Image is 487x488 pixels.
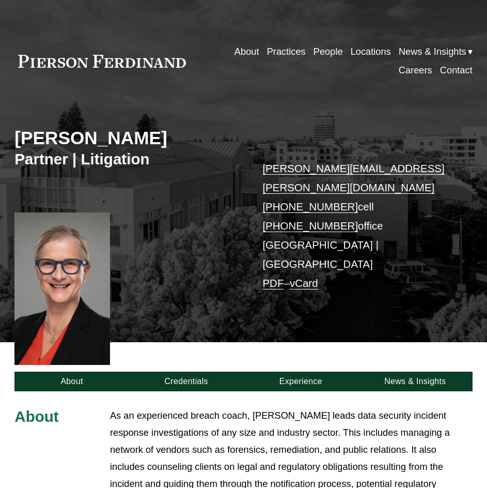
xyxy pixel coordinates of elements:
p: cell office [GEOGRAPHIC_DATA] | [GEOGRAPHIC_DATA] – [262,159,453,293]
a: Locations [351,42,391,62]
a: Contact [440,62,473,81]
a: About [234,42,259,62]
a: News & Insights [358,372,473,391]
a: folder dropdown [399,42,473,62]
span: About [14,408,58,425]
a: People [313,42,343,62]
h2: [PERSON_NAME] [14,127,243,149]
a: [PERSON_NAME][EMAIL_ADDRESS][PERSON_NAME][DOMAIN_NAME] [262,162,444,193]
a: Practices [267,42,306,62]
a: [PHONE_NUMBER] [262,220,358,232]
h3: Partner | Litigation [14,150,243,169]
span: News & Insights [399,43,466,60]
a: vCard [290,277,318,289]
a: PDF [262,277,284,289]
a: Credentials [129,372,244,391]
a: Careers [399,62,432,81]
a: About [14,372,129,391]
a: Experience [244,372,358,391]
a: [PHONE_NUMBER] [262,201,358,212]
